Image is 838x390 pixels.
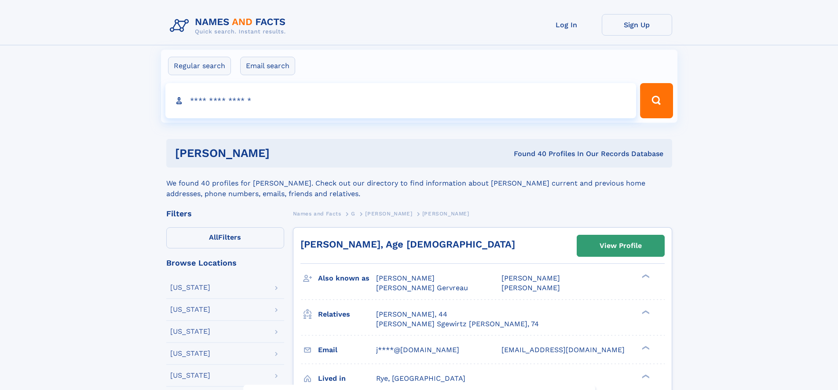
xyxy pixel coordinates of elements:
[170,350,210,357] div: [US_STATE]
[351,208,355,219] a: G
[300,239,515,250] a: [PERSON_NAME], Age [DEMOGRAPHIC_DATA]
[422,211,469,217] span: [PERSON_NAME]
[376,284,468,292] span: [PERSON_NAME] Gervreau
[640,373,650,379] div: ❯
[392,149,663,159] div: Found 40 Profiles In Our Records Database
[318,307,376,322] h3: Relatives
[577,235,664,256] a: View Profile
[209,233,218,241] span: All
[640,345,650,350] div: ❯
[166,259,284,267] div: Browse Locations
[318,371,376,386] h3: Lived in
[170,306,210,313] div: [US_STATE]
[602,14,672,36] a: Sign Up
[376,274,435,282] span: [PERSON_NAME]
[168,57,231,75] label: Regular search
[365,208,412,219] a: [PERSON_NAME]
[376,374,465,383] span: Rye, [GEOGRAPHIC_DATA]
[640,273,650,279] div: ❯
[501,274,560,282] span: [PERSON_NAME]
[166,210,284,218] div: Filters
[365,211,412,217] span: [PERSON_NAME]
[376,319,539,329] a: [PERSON_NAME] Sgewirtz [PERSON_NAME], 74
[165,83,637,118] input: search input
[531,14,602,36] a: Log In
[501,346,625,354] span: [EMAIL_ADDRESS][DOMAIN_NAME]
[640,83,673,118] button: Search Button
[600,236,642,256] div: View Profile
[170,328,210,335] div: [US_STATE]
[166,168,672,199] div: We found 40 profiles for [PERSON_NAME]. Check out our directory to find information about [PERSON...
[640,309,650,315] div: ❯
[318,343,376,357] h3: Email
[166,227,284,248] label: Filters
[166,14,293,38] img: Logo Names and Facts
[170,284,210,291] div: [US_STATE]
[376,310,447,319] a: [PERSON_NAME], 44
[501,284,560,292] span: [PERSON_NAME]
[170,372,210,379] div: [US_STATE]
[318,271,376,286] h3: Also known as
[175,148,392,159] h1: [PERSON_NAME]
[293,208,341,219] a: Names and Facts
[351,211,355,217] span: G
[240,57,295,75] label: Email search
